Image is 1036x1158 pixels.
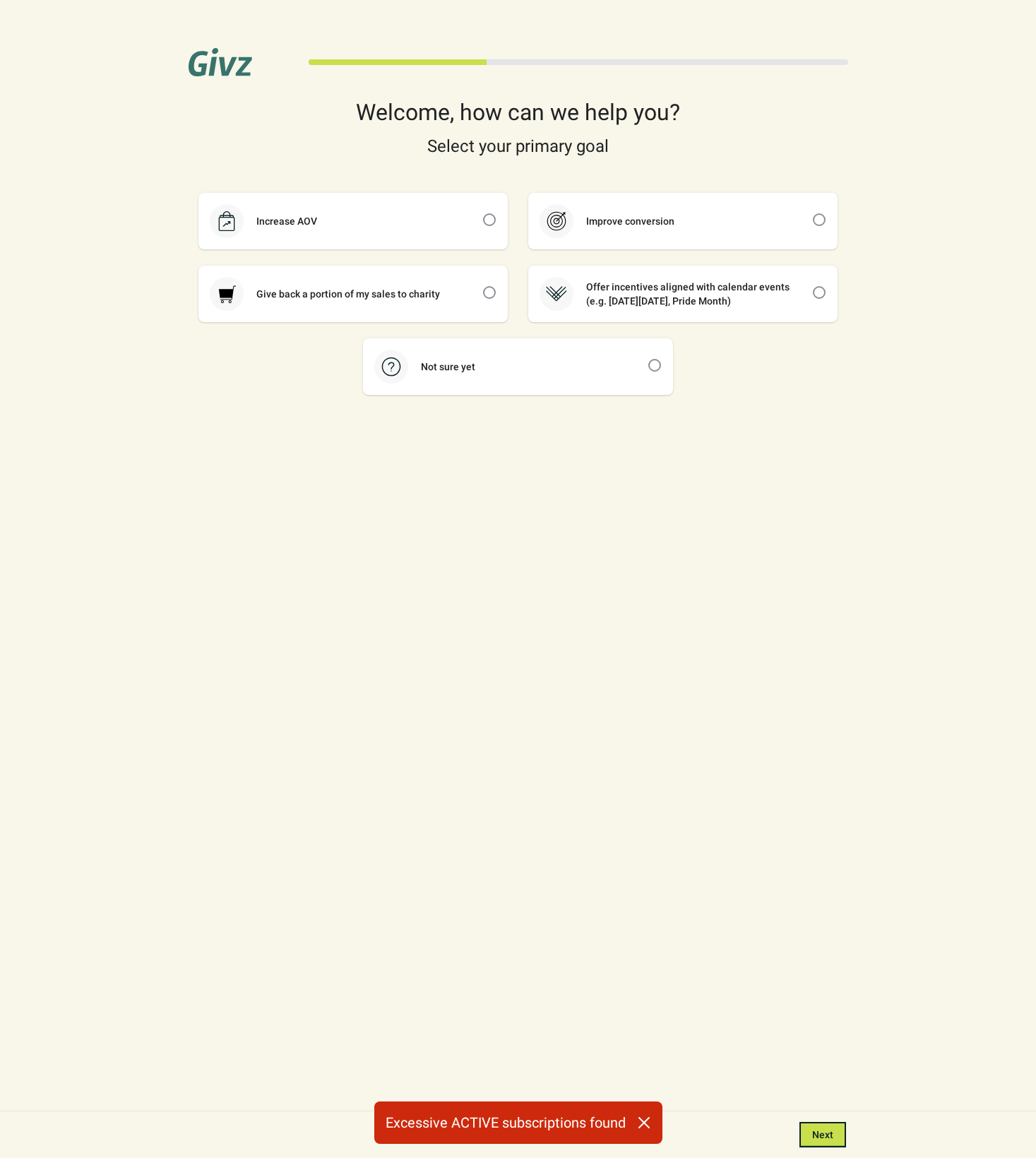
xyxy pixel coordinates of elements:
div: Select your primary goal [189,135,848,158]
div: Give back a portion of my sales to charity [244,287,453,301]
div: Improve conversion [573,214,687,228]
div: Welcome, how can we help you? [189,101,848,124]
div: Offer incentives aligned with calendar events (e.g. [DATE][DATE], Pride Month) [573,280,813,308]
div: Excessive ACTIVE subscriptions found [374,1101,662,1144]
span: Next [812,1129,833,1140]
div: Increase AOV [244,214,330,228]
button: Next [799,1122,846,1147]
div: Not sure yet [408,360,488,374]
